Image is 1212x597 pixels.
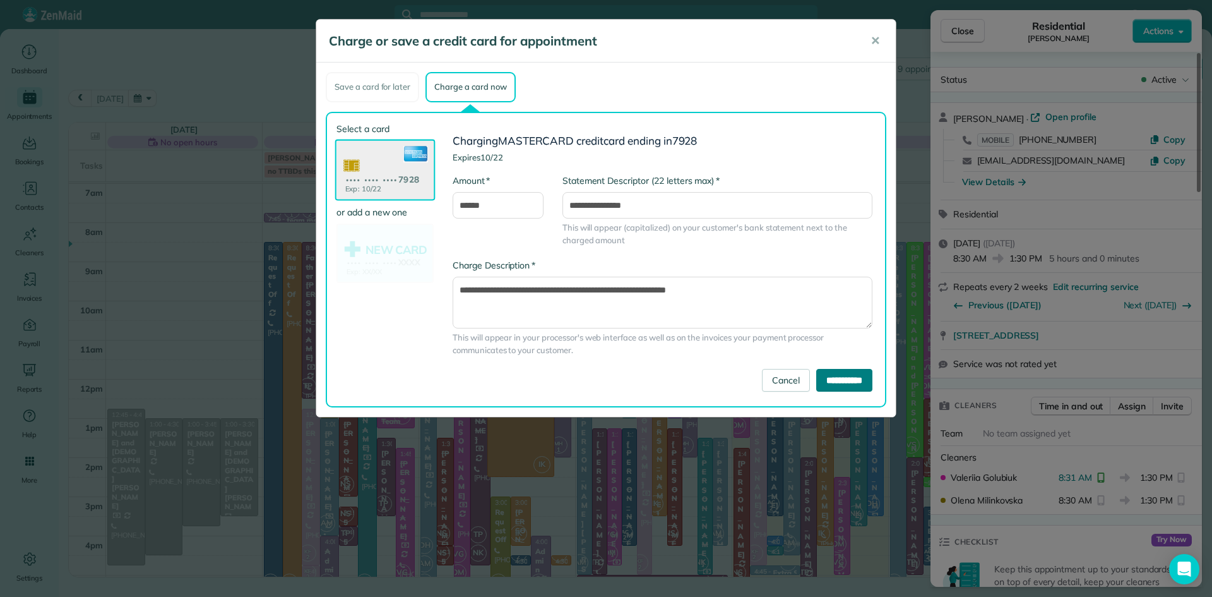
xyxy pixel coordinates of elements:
[329,32,853,50] h5: Charge or save a credit card for appointment
[576,134,603,147] span: credit
[870,33,880,48] span: ✕
[326,72,419,102] div: Save a card for later
[336,206,434,219] label: or add a new one
[453,332,872,356] span: This will appear in your processor's web interface as well as on the invoices your payment proces...
[562,174,720,187] label: Statement Descriptor (22 letters max)
[480,152,503,162] span: 10/22
[453,259,535,272] label: Charge Description
[498,134,574,147] span: MASTERCARD
[562,222,872,246] span: This will appear (capitalized) on your customer's bank statement next to the charged amount
[453,174,490,187] label: Amount
[672,134,698,147] span: 7928
[762,369,810,392] a: Cancel
[425,72,515,102] div: Charge a card now
[453,153,872,162] h4: Expires
[336,123,434,135] label: Select a card
[453,135,872,147] h3: Charging card ending in
[1169,554,1199,584] div: Open Intercom Messenger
